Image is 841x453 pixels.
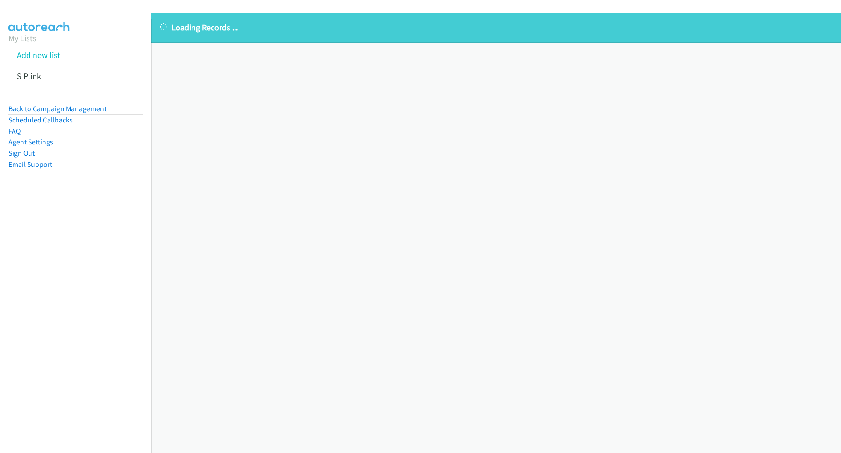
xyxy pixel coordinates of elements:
a: Email Support [8,160,52,169]
a: My Lists [8,33,36,43]
a: FAQ [8,127,21,136]
a: Add new list [17,50,60,60]
a: Sign Out [8,149,35,158]
a: S Plink [17,71,41,81]
a: Agent Settings [8,137,53,146]
a: Scheduled Callbacks [8,115,73,124]
a: Back to Campaign Management [8,104,107,113]
p: Loading Records ... [160,21,833,34]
